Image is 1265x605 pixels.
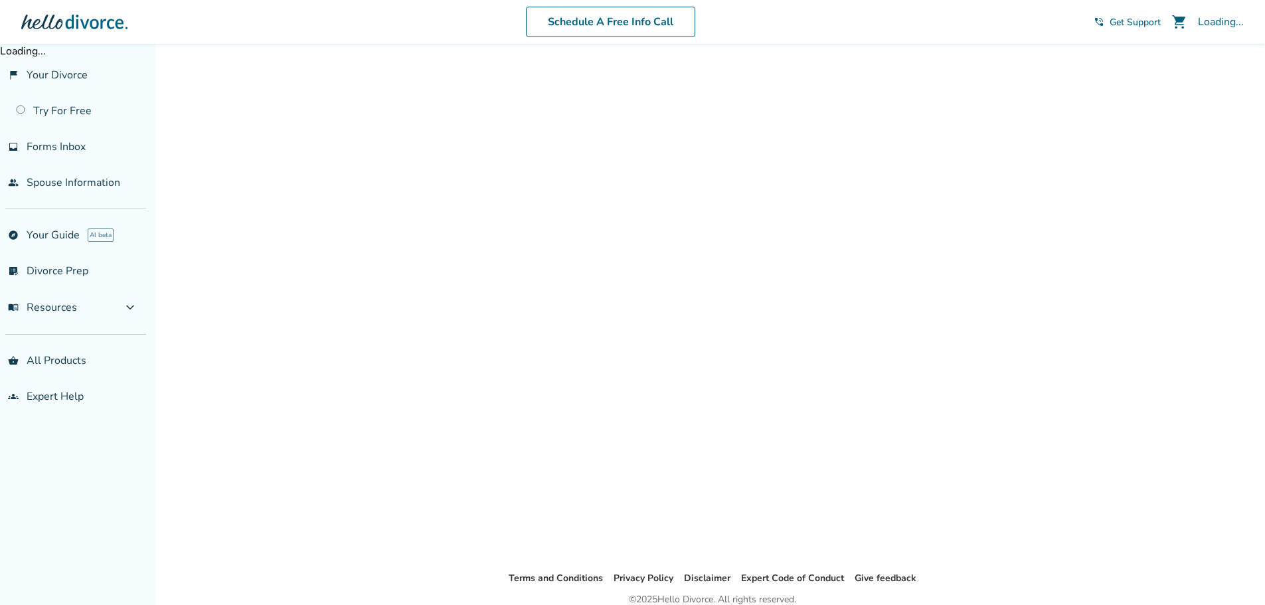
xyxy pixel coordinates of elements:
[526,7,695,37] a: Schedule A Free Info Call
[8,391,19,402] span: groups
[741,572,844,584] a: Expert Code of Conduct
[1171,14,1187,30] span: shopping_cart
[684,570,730,586] li: Disclaimer
[614,572,673,584] a: Privacy Policy
[1198,15,1244,29] div: Loading...
[8,177,19,188] span: people
[88,228,114,242] span: AI beta
[1110,16,1161,29] span: Get Support
[1094,17,1104,27] span: phone_in_talk
[8,300,77,315] span: Resources
[8,230,19,240] span: explore
[8,70,19,80] span: flag_2
[8,266,19,276] span: list_alt_check
[122,300,138,315] span: expand_more
[1094,16,1161,29] a: phone_in_talkGet Support
[8,141,19,152] span: inbox
[27,139,86,154] span: Forms Inbox
[509,572,603,584] a: Terms and Conditions
[8,355,19,366] span: shopping_basket
[8,302,19,313] span: menu_book
[855,570,916,586] li: Give feedback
